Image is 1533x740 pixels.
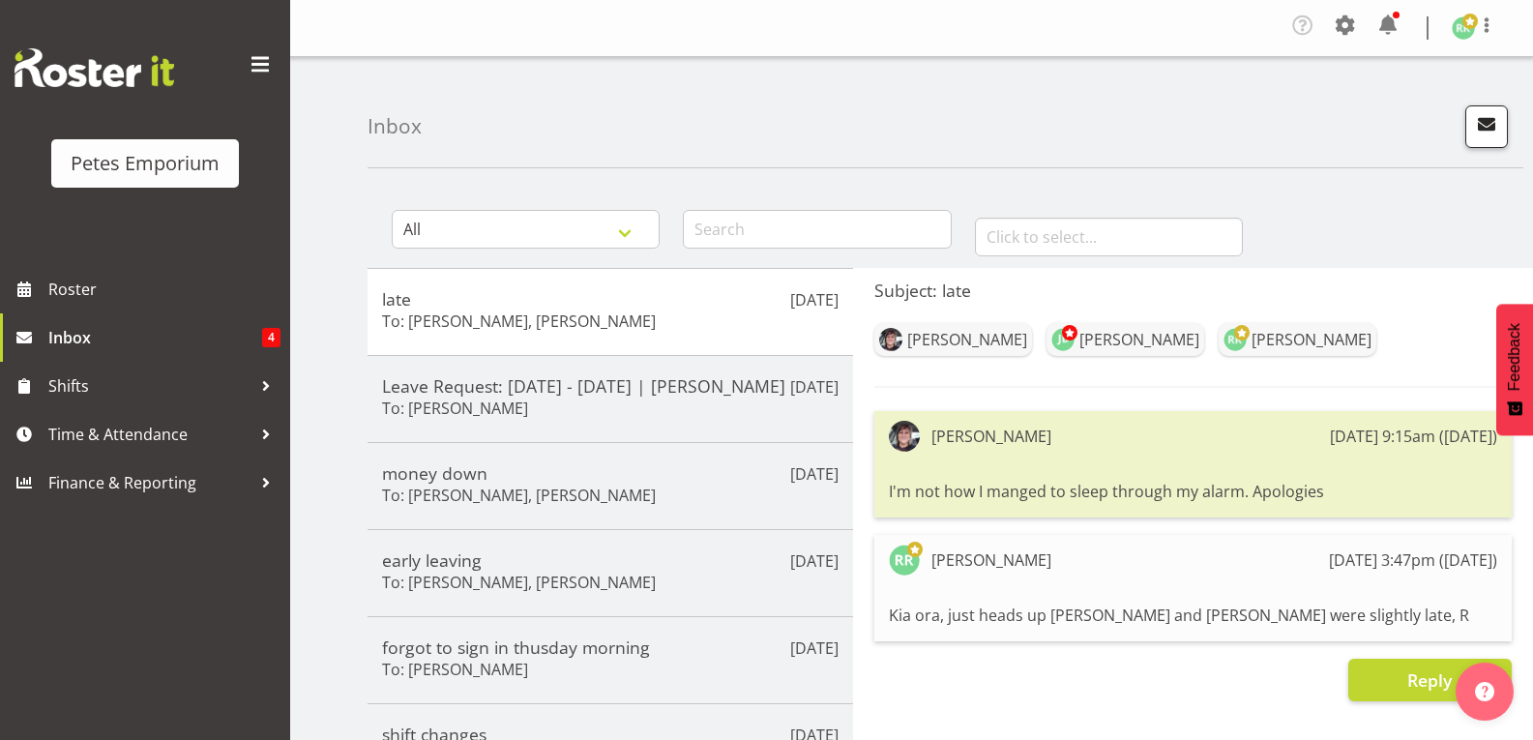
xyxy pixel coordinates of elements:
[382,462,839,484] h5: money down
[1079,328,1199,351] div: [PERSON_NAME]
[1407,668,1452,692] span: Reply
[931,548,1051,572] div: [PERSON_NAME]
[1223,328,1247,351] img: ruth-robertson-taylor722.jpg
[382,573,656,592] h6: To: [PERSON_NAME], [PERSON_NAME]
[975,218,1243,256] input: Click to select...
[1252,328,1371,351] div: [PERSON_NAME]
[48,420,251,449] span: Time & Attendance
[382,311,656,331] h6: To: [PERSON_NAME], [PERSON_NAME]
[790,375,839,399] p: [DATE]
[1452,16,1475,40] img: ruth-robertson-taylor722.jpg
[879,328,902,351] img: michelle-whaleb4506e5af45ffd00a26cc2b6420a9100.png
[1330,425,1497,448] div: [DATE] 9:15am ([DATE])
[382,549,839,571] h5: early leaving
[1348,659,1512,701] button: Reply
[889,599,1497,632] div: Kia ora, just heads up [PERSON_NAME] and [PERSON_NAME] were slightly late, R
[931,425,1051,448] div: [PERSON_NAME]
[790,462,839,486] p: [DATE]
[368,115,422,137] h4: Inbox
[382,660,528,679] h6: To: [PERSON_NAME]
[683,210,951,249] input: Search
[889,421,920,452] img: michelle-whaleb4506e5af45ffd00a26cc2b6420a9100.png
[1329,548,1497,572] div: [DATE] 3:47pm ([DATE])
[889,545,920,576] img: ruth-robertson-taylor722.jpg
[382,375,839,397] h5: Leave Request: [DATE] - [DATE] | [PERSON_NAME]
[1051,328,1075,351] img: jodine-bunn132.jpg
[382,636,839,658] h5: forgot to sign in thusday morning
[790,549,839,573] p: [DATE]
[907,328,1027,351] div: [PERSON_NAME]
[1475,682,1494,701] img: help-xxl-2.png
[71,149,220,178] div: Petes Emporium
[1496,304,1533,435] button: Feedback - Show survey
[48,275,280,304] span: Roster
[48,468,251,497] span: Finance & Reporting
[48,323,262,352] span: Inbox
[382,486,656,505] h6: To: [PERSON_NAME], [PERSON_NAME]
[15,48,174,87] img: Rosterit website logo
[874,280,1512,301] h5: Subject: late
[262,328,280,347] span: 4
[382,399,528,418] h6: To: [PERSON_NAME]
[790,636,839,660] p: [DATE]
[382,288,839,310] h5: late
[889,475,1497,508] div: I'm not how I manged to sleep through my alarm. Apologies
[790,288,839,311] p: [DATE]
[1506,323,1523,391] span: Feedback
[48,371,251,400] span: Shifts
